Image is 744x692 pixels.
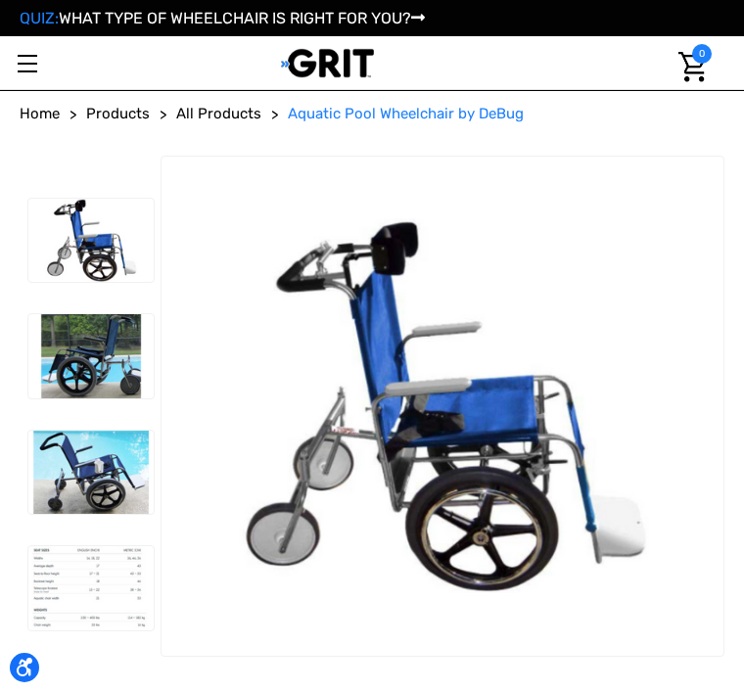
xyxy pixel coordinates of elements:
a: Cart with 0 items [667,36,712,98]
span: Products [86,105,150,122]
a: Products [86,103,150,125]
img: Aquatic Pool Wheelchair by DeBug [28,199,154,283]
img: Aquatic Pool Wheelchair by DeBug [28,314,154,398]
a: All Products [176,103,261,125]
span: Aquatic Pool Wheelchair by DeBug [288,105,524,122]
img: Aquatic Pool Wheelchair by DeBug [28,431,154,515]
img: GRIT All-Terrain Wheelchair and Mobility Equipment [281,48,374,78]
span: 0 [692,44,712,64]
span: Home [20,105,60,122]
a: Aquatic Pool Wheelchair by DeBug [288,103,524,125]
img: Aquatic Pool Wheelchair by DeBug [28,546,154,630]
span: All Products [176,105,261,122]
nav: Breadcrumb [20,103,724,125]
a: QUIZ:WHAT TYPE OF WHEELCHAIR IS RIGHT FOR YOU? [20,9,425,27]
a: Home [20,103,60,125]
img: Cart [678,52,707,82]
span: Toggle menu [18,63,37,65]
span: QUIZ: [20,9,59,27]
